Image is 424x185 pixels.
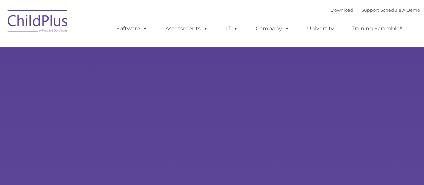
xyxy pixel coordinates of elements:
a: Training Scramble!! [345,22,409,35]
a: Assessments [159,22,215,35]
a: Software [110,22,154,35]
a: Support [361,7,379,13]
a: Download [330,7,353,13]
font: | [330,7,420,13]
img: ChildPlus by Procare Solutions [4,5,71,39]
a: University [300,22,341,35]
a: Schedule A Demo [380,7,420,13]
a: Company [249,22,296,35]
a: IT [219,22,245,35]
